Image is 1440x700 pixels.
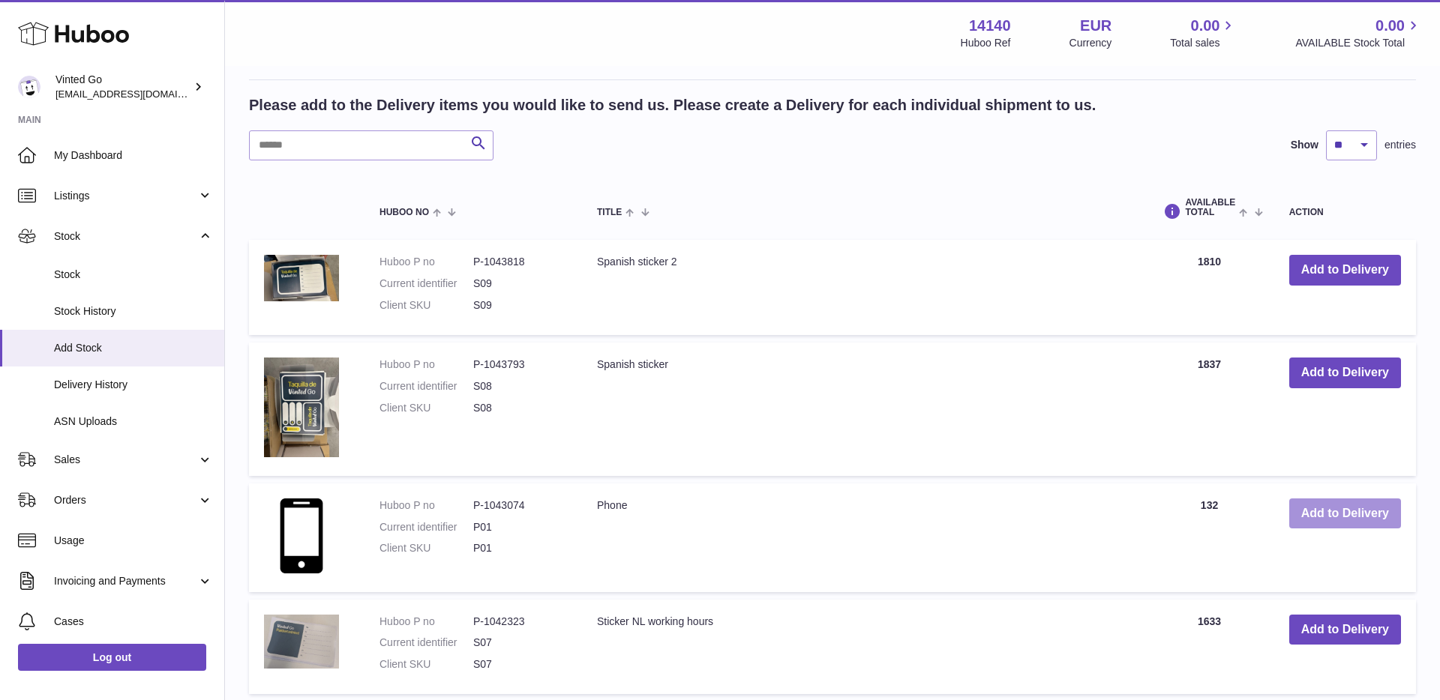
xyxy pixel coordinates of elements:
[379,357,473,372] dt: Huboo P no
[1170,36,1237,50] span: Total sales
[264,615,339,669] img: Sticker NL working hours
[1384,138,1416,152] span: entries
[473,541,567,555] dd: P01
[379,208,429,217] span: Huboo no
[379,298,473,313] dt: Client SKU
[473,379,567,393] dd: S08
[1295,36,1422,50] span: AVAILABLE Stock Total
[1289,498,1401,529] button: Add to Delivery
[379,255,473,269] dt: Huboo P no
[54,189,197,203] span: Listings
[961,36,1011,50] div: Huboo Ref
[1185,198,1235,217] span: AVAILABLE Total
[54,268,213,282] span: Stock
[1295,16,1422,50] a: 0.00 AVAILABLE Stock Total
[54,378,213,392] span: Delivery History
[54,493,197,507] span: Orders
[1289,357,1401,388] button: Add to Delivery
[473,255,567,269] dd: P-1043818
[1289,255,1401,286] button: Add to Delivery
[473,401,567,415] dd: S08
[54,304,213,319] span: Stock History
[1170,16,1237,50] a: 0.00 Total sales
[582,240,1144,335] td: Spanish sticker 2
[54,341,213,355] span: Add Stock
[54,574,197,588] span: Invoicing and Payments
[582,600,1144,695] td: Sticker NL working hours
[54,453,197,467] span: Sales
[1375,16,1405,36] span: 0.00
[473,357,567,372] dd: P-1043793
[1069,36,1112,50] div: Currency
[55,73,190,101] div: Vinted Go
[473,657,567,672] dd: S07
[473,298,567,313] dd: S09
[54,148,213,163] span: My Dashboard
[379,277,473,291] dt: Current identifier
[473,615,567,629] dd: P-1042323
[1080,16,1111,36] strong: EUR
[473,520,567,534] dd: P01
[1144,600,1273,695] td: 1633
[473,498,567,513] dd: P-1043074
[1144,483,1273,592] td: 132
[582,483,1144,592] td: Phone
[1144,240,1273,335] td: 1810
[54,414,213,429] span: ASN Uploads
[249,95,1096,115] h2: Please add to the Delivery items you would like to send us. Please create a Delivery for each ind...
[379,541,473,555] dt: Client SKU
[1291,138,1318,152] label: Show
[379,379,473,393] dt: Current identifier
[1289,615,1401,645] button: Add to Delivery
[379,615,473,629] dt: Huboo P no
[473,636,567,650] dd: S07
[18,644,206,671] a: Log out
[264,357,339,457] img: Spanish sticker
[379,636,473,650] dt: Current identifier
[1191,16,1220,36] span: 0.00
[54,229,197,244] span: Stock
[597,208,622,217] span: Title
[379,401,473,415] dt: Client SKU
[54,534,213,548] span: Usage
[264,255,339,301] img: Spanish sticker 2
[1144,343,1273,476] td: 1837
[55,88,220,100] span: [EMAIL_ADDRESS][DOMAIN_NAME]
[969,16,1011,36] strong: 14140
[379,520,473,534] dt: Current identifier
[379,498,473,513] dt: Huboo P no
[1289,208,1401,217] div: Action
[473,277,567,291] dd: S09
[379,657,473,672] dt: Client SKU
[264,498,339,573] img: Phone
[582,343,1144,476] td: Spanish sticker
[54,615,213,629] span: Cases
[18,76,40,98] img: giedre.bartusyte@vinted.com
